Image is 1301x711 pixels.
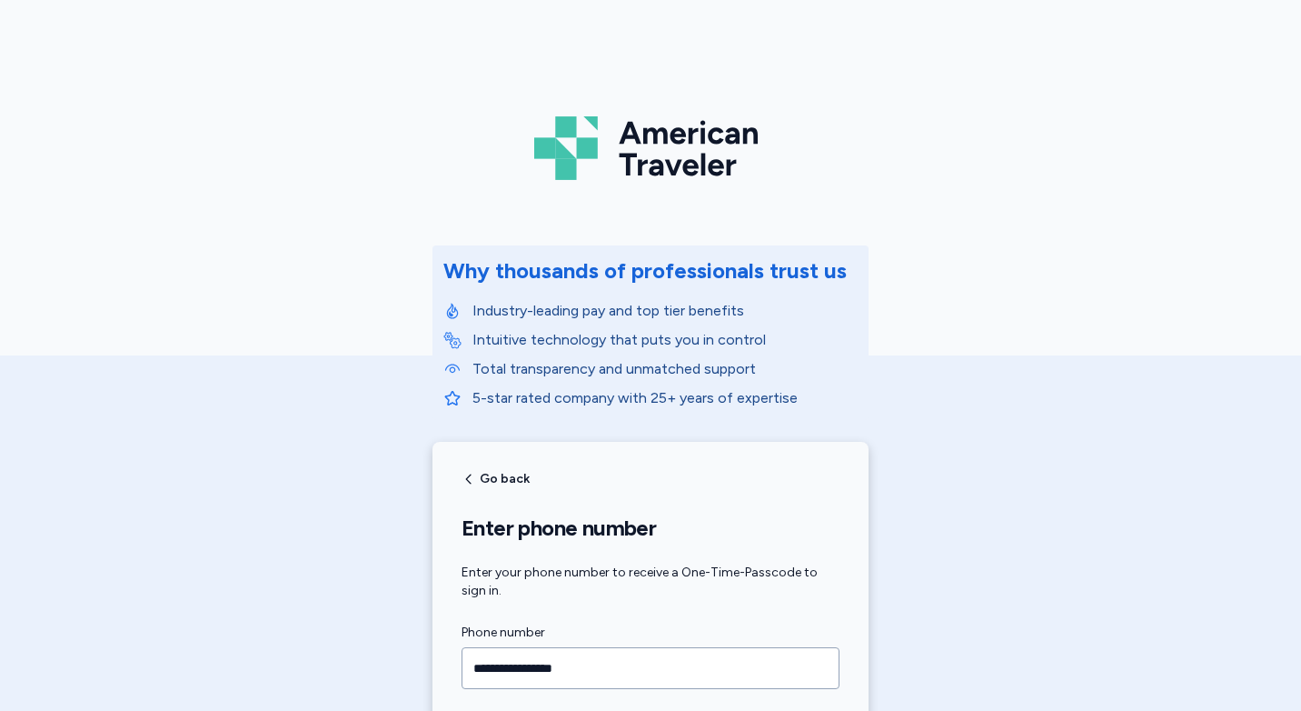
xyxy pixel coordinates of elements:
[462,472,530,486] button: Go back
[534,109,767,187] img: Logo
[480,473,530,486] span: Go back
[472,358,858,380] p: Total transparency and unmatched support
[462,622,839,644] label: Phone number
[472,300,858,322] p: Industry-leading pay and top tier benefits
[462,647,839,689] input: Phone number
[443,256,847,285] div: Why thousands of professionals trust us
[472,329,858,351] p: Intuitive technology that puts you in control
[472,387,858,409] p: 5-star rated company with 25+ years of expertise
[462,564,839,600] div: Enter your phone number to receive a One-Time-Passcode to sign in.
[462,515,839,542] h1: Enter phone number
